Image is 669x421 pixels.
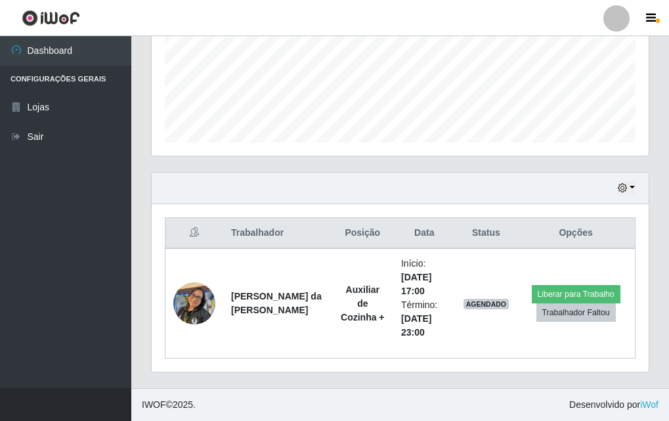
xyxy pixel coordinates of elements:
[401,257,448,298] li: Início:
[401,298,448,340] li: Término:
[532,285,620,303] button: Liberar para Trabalho
[223,218,332,249] th: Trabalhador
[341,284,385,322] strong: Auxiliar de Cozinha +
[456,218,517,249] th: Status
[332,218,393,249] th: Posição
[517,218,635,249] th: Opções
[142,398,196,412] span: © 2025 .
[231,291,322,315] strong: [PERSON_NAME] da [PERSON_NAME]
[401,313,431,338] time: [DATE] 23:00
[173,275,215,331] img: 1725826685297.jpeg
[640,399,658,410] a: iWof
[536,303,616,322] button: Trabalhador Faltou
[22,10,80,26] img: CoreUI Logo
[569,398,658,412] span: Desenvolvido por
[142,399,166,410] span: IWOF
[464,299,509,309] span: AGENDADO
[393,218,456,249] th: Data
[401,272,431,296] time: [DATE] 17:00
